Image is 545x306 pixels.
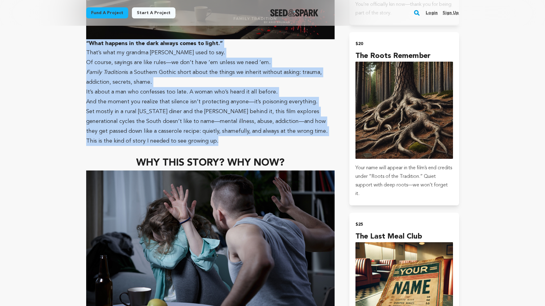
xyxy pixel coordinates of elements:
h4: The Roots Remember [355,51,453,62]
h2: $20 [355,40,453,48]
a: Login [426,8,438,18]
p: Your name will appear in the film’s end credits under “Roots of the Tradition.” Quiet support wit... [355,164,453,198]
img: Seed&Spark Logo Dark Mode [270,9,318,17]
h4: The Last Meal Club [355,231,453,242]
p: And the moment you realize that silence isn’t protecting anyone—it’s poisoning everything. [86,97,335,107]
strong: “What happens in the dark always comes to light.” [86,41,223,46]
a: Sign up [443,8,459,18]
a: Start a project [132,7,175,18]
img: incentive [355,62,453,159]
em: Family Tradition [86,70,125,75]
p: It’s about a man who confesses too late. A woman who’s heard it all before. [86,87,335,97]
p: This is the kind of story I needed to see growing up. [86,136,335,146]
p: That’s what my grandma [PERSON_NAME] used to say. [86,48,335,58]
h2: $25 [355,220,453,229]
p: is a Southern Gothic short about the things we inherit without asking: trauma, addiction, secrets... [86,67,335,87]
p: Set mostly in a rural [US_STATE] diner and the [PERSON_NAME] behind it, this film explores genera... [86,107,335,136]
a: Seed&Spark Homepage [270,9,318,17]
h1: WHY THIS STORY? WHY NOW? [86,156,335,170]
a: Fund a project [86,7,128,18]
p: Of course, sayings are like rules—we don’t have ’em unless we need ’em. [86,58,335,67]
button: $20 The Roots Remember incentive Your name will appear in the film’s end credits under “Roots of ... [349,32,459,205]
